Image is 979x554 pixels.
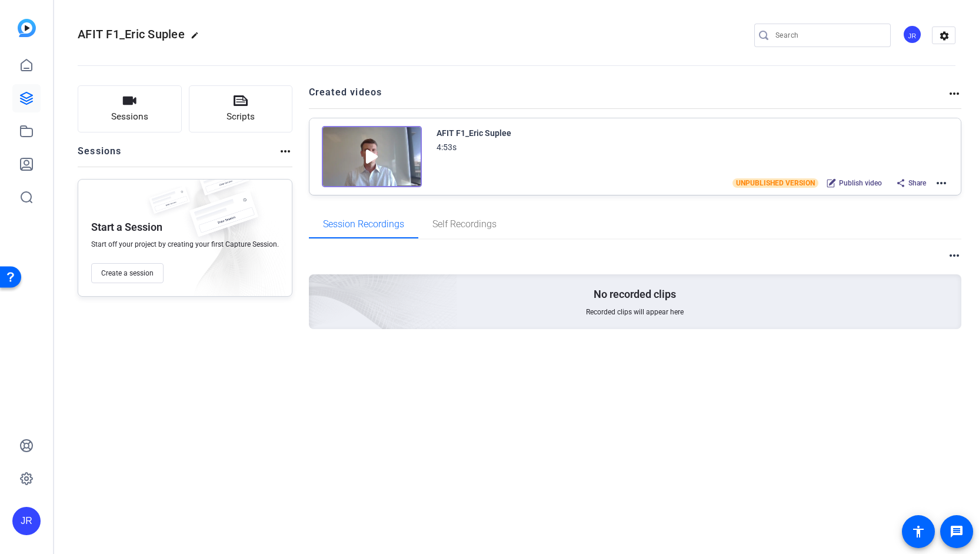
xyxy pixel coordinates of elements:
[839,178,882,188] span: Publish video
[934,176,948,190] mat-icon: more_horiz
[91,220,162,234] p: Start a Session
[179,191,268,250] img: fake-session.png
[903,25,922,44] div: JR
[12,507,41,535] div: JR
[278,144,292,158] mat-icon: more_horiz
[18,19,36,37] img: blue-gradient.svg
[586,307,684,317] span: Recorded clips will appear here
[91,263,164,283] button: Create a session
[947,248,961,263] mat-icon: more_horiz
[143,187,196,221] img: fake-session.png
[189,85,293,132] button: Scripts
[911,525,925,539] mat-icon: accessibility
[903,25,923,45] ngx-avatar: Jennifer Russo
[732,178,818,188] span: UNPUBLISHED VERSION
[432,220,497,229] span: Self Recordings
[91,240,279,249] span: Start off your project by creating your first Capture Session.
[78,85,182,132] button: Sessions
[191,162,256,205] img: fake-session.png
[101,268,154,278] span: Create a session
[227,110,255,124] span: Scripts
[594,287,676,301] p: No recorded clips
[111,110,148,124] span: Sessions
[908,178,926,188] span: Share
[191,31,205,45] mat-icon: edit
[78,27,185,41] span: AFIT F1_Eric Suplee
[437,140,457,154] div: 4:53s
[177,158,458,414] img: embarkstudio-empty-session.png
[323,220,404,229] span: Session Recordings
[172,176,286,302] img: embarkstudio-empty-session.png
[933,27,956,45] mat-icon: settings
[78,144,122,167] h2: Sessions
[775,28,881,42] input: Search
[309,85,948,108] h2: Created videos
[950,525,964,539] mat-icon: message
[947,87,961,101] mat-icon: more_horiz
[437,126,511,140] div: AFIT F1_Eric Suplee
[322,126,422,187] img: Creator Project Thumbnail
